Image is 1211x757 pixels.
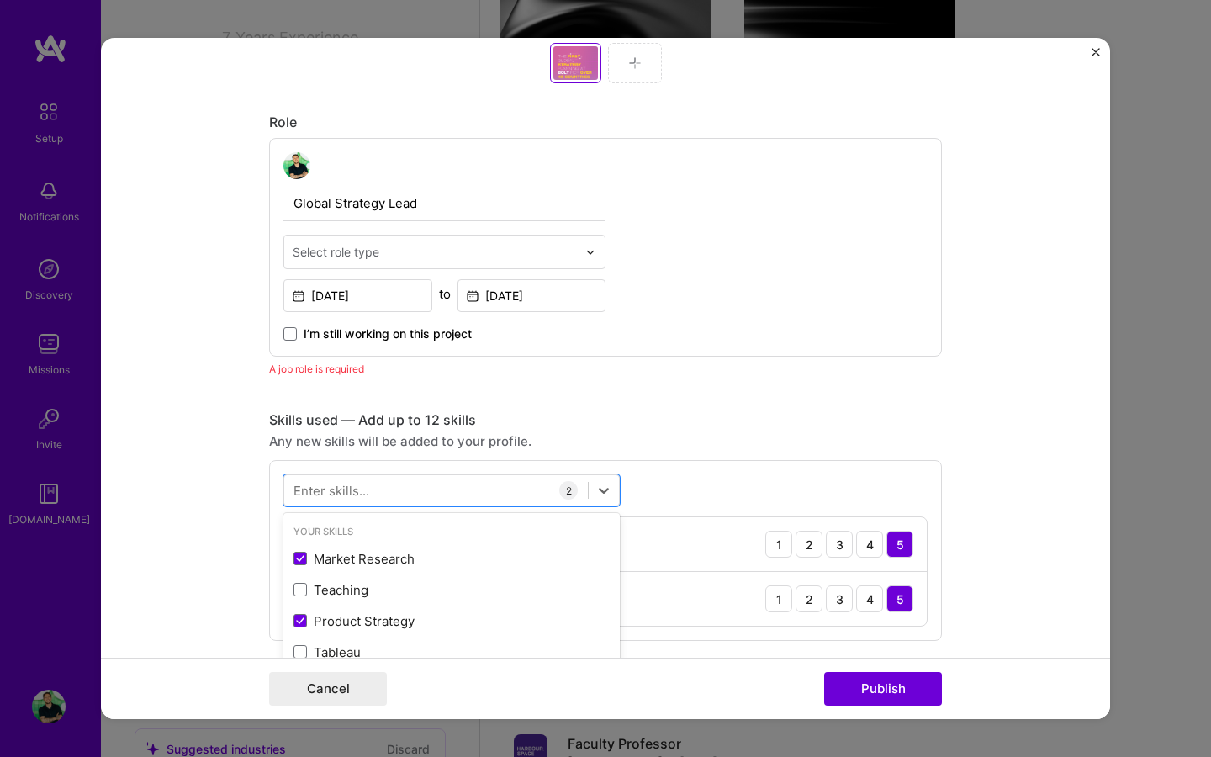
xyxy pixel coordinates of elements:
div: Your Skills [283,523,620,541]
div: 2 [796,585,822,612]
span: I’m still working on this project [304,326,472,342]
div: Role [269,114,942,131]
img: Add [628,56,642,70]
div: 3 [826,531,853,558]
div: 2 [559,481,578,500]
div: to [439,285,451,303]
div: Tableau [293,643,610,661]
div: Select role type [293,243,379,261]
img: drop icon [585,247,595,257]
div: Skills used — Add up to 12 skills [269,411,942,429]
button: Close [1092,48,1100,66]
div: 2 [796,531,822,558]
div: 4 [856,585,883,612]
div: Any new skills will be added to your profile. [269,432,942,450]
div: Product Strategy [293,612,610,630]
div: A job role is required [269,360,942,378]
button: Publish [824,672,942,706]
div: Enter skills... [293,482,369,500]
input: Role Name [283,186,605,221]
div: Market Research [293,550,610,568]
div: 5 [886,531,913,558]
button: Cancel [269,672,387,706]
div: 4 [856,531,883,558]
input: Date [283,279,432,312]
div: 1 [765,531,792,558]
div: Teaching [293,581,610,599]
div: 3 [826,585,853,612]
input: Date [457,279,606,312]
div: 5 [886,585,913,612]
div: 1 [765,585,792,612]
